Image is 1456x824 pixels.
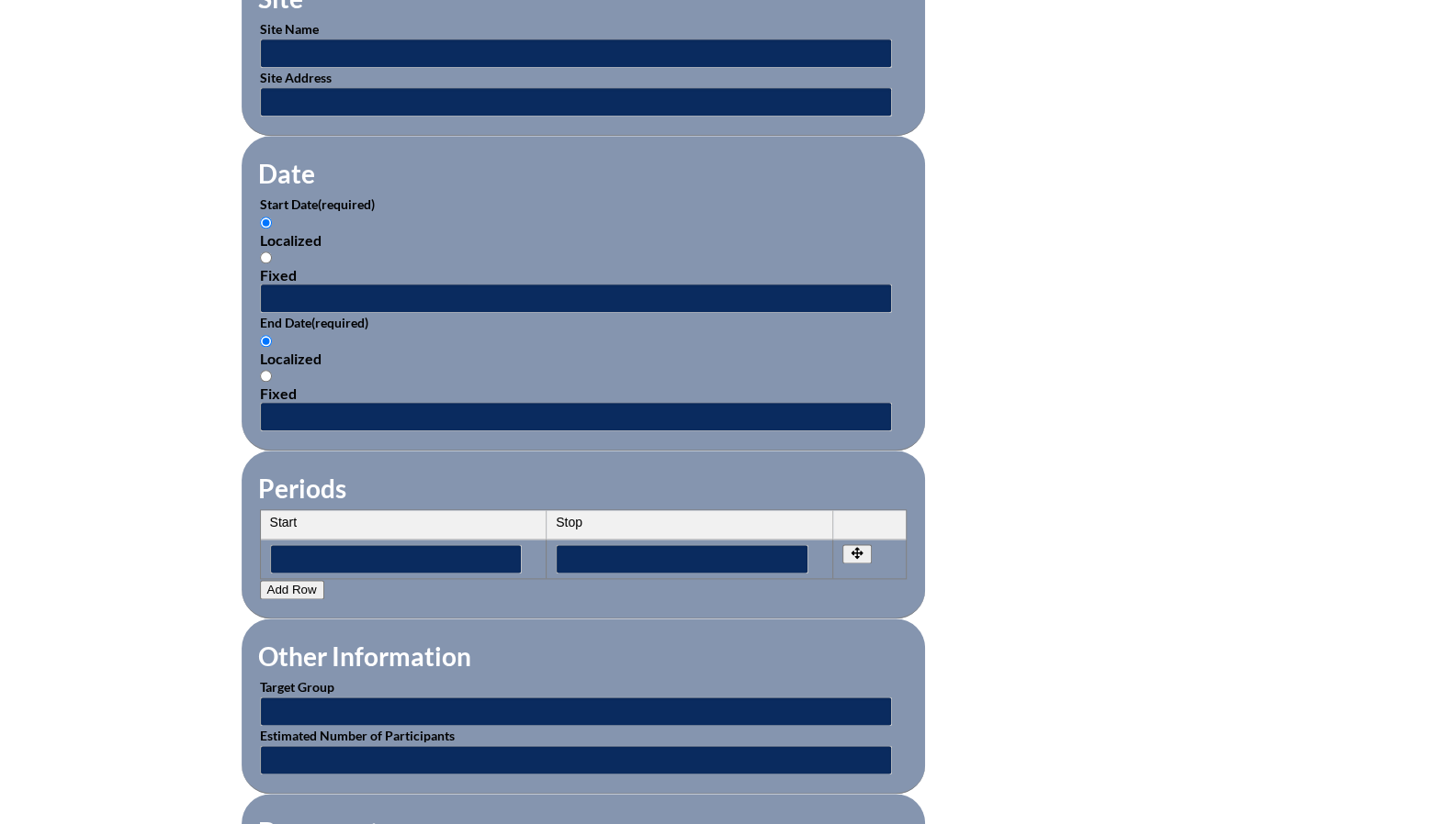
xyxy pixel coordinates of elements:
button: Add Row [260,580,324,599]
legend: Other Information [256,640,473,672]
input: Fixed [260,251,272,263]
label: Estimated Number of Participants [260,728,455,743]
span: (required) [318,196,375,212]
th: Start [261,510,547,540]
div: Localized [260,350,907,367]
legend: Date [256,158,317,189]
input: Localized [260,335,272,347]
div: Localized [260,231,907,249]
div: Fixed [260,384,907,402]
input: Fixed [260,370,272,382]
label: Site Name [260,21,319,37]
span: (required) [311,315,368,330]
label: Target Group [260,679,334,695]
label: Site Address [260,70,332,85]
th: Stop [547,510,833,540]
legend: Periods [256,473,348,504]
input: Localized [260,217,272,228]
label: End Date [260,315,368,330]
div: Fixed [260,266,907,284]
label: Start Date [260,196,375,212]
